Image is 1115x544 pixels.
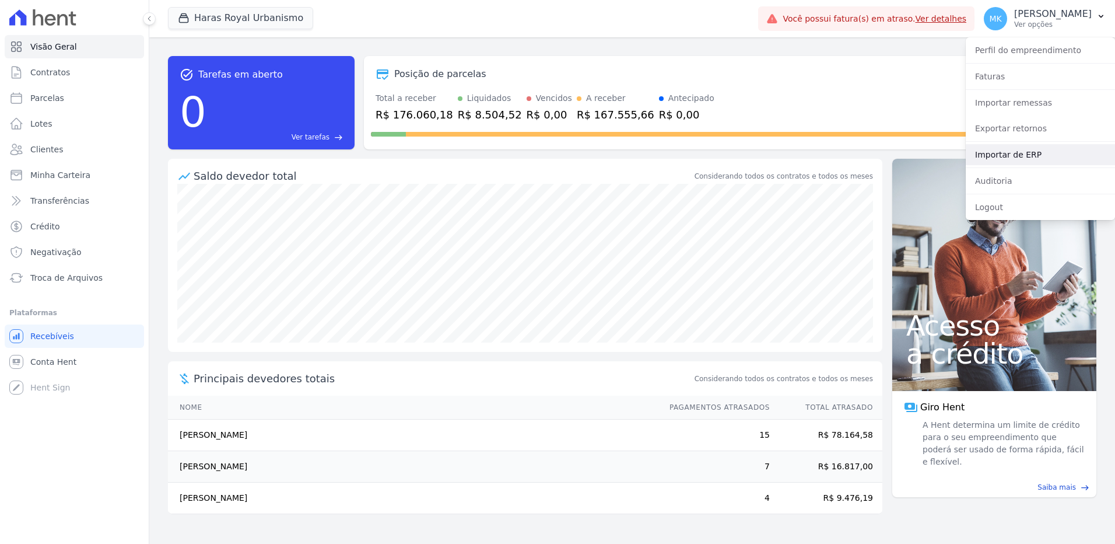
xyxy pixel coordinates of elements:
[168,420,658,451] td: [PERSON_NAME]
[5,189,144,212] a: Transferências
[168,451,658,483] td: [PERSON_NAME]
[1037,482,1076,493] span: Saiba mais
[658,451,770,483] td: 7
[770,483,882,514] td: R$ 9.476,19
[9,306,139,320] div: Plataformas
[783,13,966,25] span: Você possui fatura(s) em atraso.
[30,221,60,232] span: Crédito
[5,112,144,135] a: Lotes
[906,312,1082,340] span: Acesso
[658,396,770,420] th: Pagamentos Atrasados
[211,132,343,142] a: Ver tarefas east
[536,92,572,104] div: Vencidos
[5,325,144,348] a: Recebíveis
[1081,483,1089,492] span: east
[194,371,692,386] span: Principais devedores totais
[966,144,1115,165] a: Importar de ERP
[770,451,882,483] td: R$ 16.817,00
[376,92,453,104] div: Total a receber
[376,107,453,123] div: R$ 176.060,18
[966,170,1115,191] a: Auditoria
[668,92,714,104] div: Antecipado
[394,67,486,81] div: Posição de parcelas
[5,240,144,264] a: Negativação
[659,107,714,123] div: R$ 0,00
[770,396,882,420] th: Total Atrasado
[966,66,1115,87] a: Faturas
[695,171,873,182] div: Considerando todos os contratos e todos os meses
[334,133,343,142] span: east
[5,266,144,290] a: Troca de Arquivos
[30,330,74,342] span: Recebíveis
[966,92,1115,113] a: Importar remessas
[30,144,63,155] span: Clientes
[899,482,1089,493] a: Saiba mais east
[198,68,283,82] span: Tarefas em aberto
[5,163,144,187] a: Minha Carteira
[467,92,511,104] div: Liquidados
[920,419,1085,468] span: A Hent determina um limite de crédito para o seu empreendimento que poderá ser usado de forma ráp...
[966,40,1115,61] a: Perfil do empreendimento
[30,118,52,130] span: Lotes
[292,132,329,142] span: Ver tarefas
[194,168,692,184] div: Saldo devedor total
[695,374,873,384] span: Considerando todos os contratos e todos os meses
[30,41,77,53] span: Visão Geral
[658,483,770,514] td: 4
[5,86,144,110] a: Parcelas
[920,400,965,414] span: Giro Hent
[1014,20,1092,29] p: Ver opções
[30,356,76,368] span: Conta Hent
[30,92,64,104] span: Parcelas
[30,246,82,258] span: Negativação
[989,15,1001,23] span: MK
[586,92,626,104] div: A receber
[966,118,1115,139] a: Exportar retornos
[30,169,90,181] span: Minha Carteira
[5,350,144,374] a: Conta Hent
[658,420,770,451] td: 15
[168,396,658,420] th: Nome
[916,14,967,23] a: Ver detalhes
[577,107,654,123] div: R$ 167.555,66
[1014,8,1092,20] p: [PERSON_NAME]
[30,67,70,78] span: Contratos
[974,2,1115,35] button: MK [PERSON_NAME] Ver opções
[30,195,89,207] span: Transferências
[527,107,572,123] div: R$ 0,00
[180,82,206,142] div: 0
[168,483,658,514] td: [PERSON_NAME]
[5,61,144,84] a: Contratos
[458,107,522,123] div: R$ 8.504,52
[966,197,1115,218] a: Logout
[5,138,144,161] a: Clientes
[770,420,882,451] td: R$ 78.164,58
[30,272,103,284] span: Troca de Arquivos
[180,68,194,82] span: task_alt
[168,7,313,29] button: Haras Royal Urbanismo
[906,340,1082,368] span: a crédito
[5,35,144,58] a: Visão Geral
[5,215,144,238] a: Crédito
